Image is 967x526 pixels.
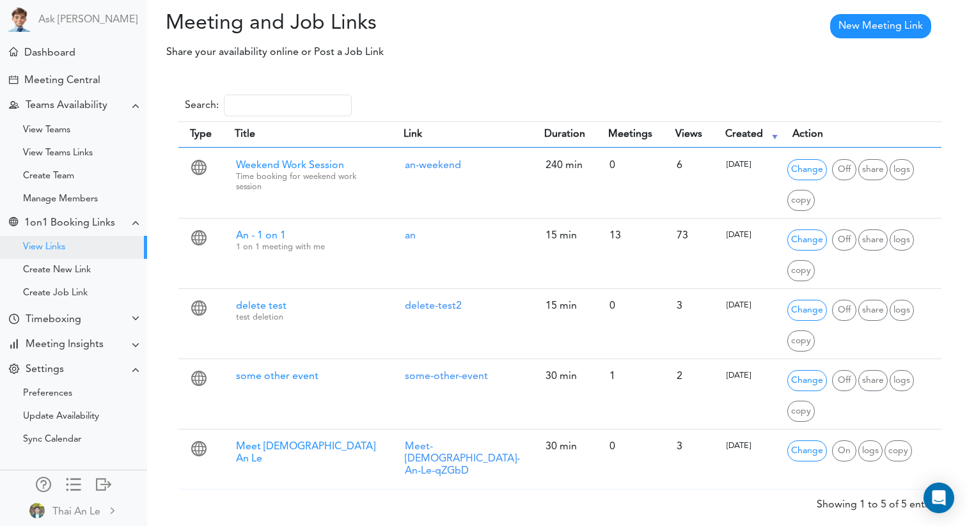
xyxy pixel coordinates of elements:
span: Share Link [858,229,888,251]
div: 73 [670,224,707,249]
div: Log out [96,477,111,490]
div: Manage Members and Externals [36,477,51,490]
div: 6 [670,153,707,178]
span: Weekend Work Session [236,160,344,171]
div: 30 min [539,435,590,460]
th: Action [781,121,941,148]
div: Teams Availability [26,100,107,112]
span: 1:1 Meeting Link [191,375,207,390]
div: 13 [603,224,657,249]
span: Edit Link [787,440,827,461]
div: 1on1 Booking Links [24,217,115,229]
span: Meeting Details [890,229,914,251]
span: delete test [236,301,287,311]
span: 1:1 Meeting Link [191,304,207,320]
div: 30 min [539,364,590,389]
a: Manage Members and Externals [36,477,51,495]
div: Create Team [23,173,74,180]
div: View Links [23,244,65,251]
small: Time booking for weekend work session [236,173,356,191]
div: 0 [603,153,657,178]
div: Sync Calendar [23,437,81,443]
span: Duplicate Link [787,190,815,211]
div: 1 [603,364,657,389]
span: Meeting Details [890,370,914,391]
div: [DATE] [720,364,774,387]
span: Duplicate Link [787,330,815,352]
th: Duration: activate to sort column ascending [533,121,597,148]
span: Turn On Sharing [832,440,856,461]
div: [DATE] [720,224,774,247]
a: Ask [PERSON_NAME] [38,14,138,26]
div: Manage Members [23,196,98,203]
th: Views: activate to sort column ascending [664,121,714,148]
div: Update Availability [23,414,99,420]
a: Meet-[DEMOGRAPHIC_DATA]-An-Le-qZGbD [405,442,520,476]
div: 0 [603,435,657,460]
div: View Teams Links [23,150,93,157]
div: 15 min [539,224,590,249]
div: 3 [670,294,707,319]
span: Edit Link [787,300,827,321]
div: [DATE] [720,294,774,317]
div: Timeboxing [26,314,81,326]
div: Open Intercom Messenger [924,483,954,513]
a: an [405,231,416,241]
span: Share Link [858,370,888,391]
span: some other event [236,371,318,382]
span: Edit Link [787,370,827,391]
span: An - 1 on 1 [236,231,286,241]
span: Duplicate Link [787,260,815,281]
span: Meet [DEMOGRAPHIC_DATA] An Le [236,442,375,464]
div: [DATE] [720,153,774,176]
div: 15 min [539,294,590,319]
span: Meeting Details [858,440,883,461]
a: delete-test2 [405,301,462,311]
th: Created: activate to sort column ascending [714,121,781,148]
span: Meeting Details [890,159,914,180]
div: Meeting Dashboard [9,47,18,56]
a: Thai An Le [1,496,146,525]
span: Share Link [858,300,888,321]
span: Share Link [858,159,888,180]
div: Settings [26,364,64,376]
small: 1 on 1 meeting with me [236,243,325,251]
div: Create Job Link [23,290,88,297]
div: Show only icons [66,477,81,490]
small: test deletion [236,313,283,321]
div: Preferences [23,391,72,397]
div: Share Meeting Link [9,217,18,229]
span: 1:1 Meeting Link [191,445,207,460]
a: an-weekend [405,160,461,171]
span: Turn Off Sharing [832,229,856,251]
div: 3 [670,435,707,460]
span: Duplicate Link [787,401,815,422]
th: Meetings: activate to sort column ascending [597,121,664,148]
span: Turn Off Sharing [832,159,856,180]
a: some-other-event [405,371,488,382]
label: Search: [185,95,352,116]
span: Turn Off Sharing [832,300,856,321]
span: Duplicate Link [884,440,912,461]
img: Powered by TEAMCAL AI [6,6,32,32]
h2: Meeting and Job Links [157,12,547,36]
div: Create Meeting [9,75,18,84]
span: Turn Off Sharing [832,370,856,391]
div: Showing 1 to 5 of 5 entries [817,490,941,513]
p: Share your availability online or Post a Job Link [157,45,731,60]
div: Time Your Goals [9,314,19,326]
div: 240 min [539,153,590,178]
div: 2 [670,364,707,389]
a: New Meeting Link [830,14,931,38]
div: Dashboard [24,47,75,59]
span: 1:1 Meeting Link [191,234,207,249]
img: wBLfyGaAXRLqgAAAABJRU5ErkJggg== [29,503,45,518]
input: Search: [224,95,352,116]
a: Change side menu [66,477,81,495]
div: Create New Link [23,267,91,274]
div: Thai An Le [52,504,100,520]
span: Edit Link [787,229,827,251]
span: Meeting Details [890,300,914,321]
div: Meeting Insights [26,339,104,351]
th: Type [178,121,223,148]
